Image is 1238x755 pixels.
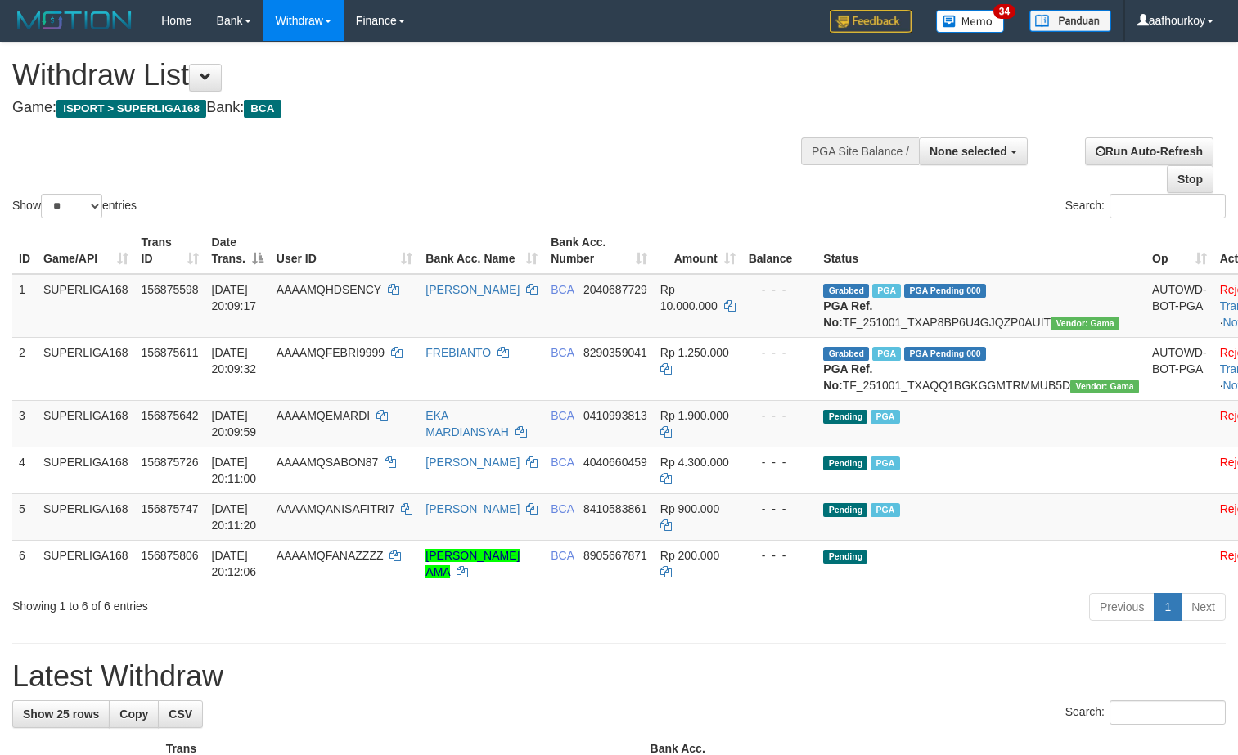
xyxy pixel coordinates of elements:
a: EKA MARDIANSYAH [425,409,509,438]
span: Marked by aafsoycanthlai [871,456,899,470]
a: [PERSON_NAME] [425,502,520,515]
span: BCA [551,346,574,359]
h1: Latest Withdraw [12,660,1226,693]
td: TF_251001_TXAP8BP6U4GJQZP0AUIT [817,274,1146,338]
span: Rp 10.000.000 [660,283,718,312]
a: CSV [158,700,203,728]
span: [DATE] 20:09:32 [212,346,257,375]
a: [PERSON_NAME] [425,456,520,469]
th: Trans ID: activate to sort column ascending [135,227,205,274]
td: 6 [12,540,37,586]
th: Status [817,227,1146,274]
label: Search: [1065,194,1226,218]
span: Copy [119,708,148,721]
span: [DATE] 20:12:06 [212,549,257,578]
span: CSV [169,708,192,721]
span: Pending [823,456,867,470]
span: Grabbed [823,347,869,361]
span: Rp 1.250.000 [660,346,729,359]
span: [DATE] 20:09:59 [212,409,257,438]
span: PGA Pending [904,347,986,361]
span: PGA Pending [904,284,986,298]
span: Copy 8290359041 to clipboard [583,346,647,359]
input: Search: [1110,700,1226,725]
th: Date Trans.: activate to sort column descending [205,227,270,274]
a: Copy [109,700,159,728]
span: AAAAMQHDSENCY [277,283,381,296]
th: Bank Acc. Name: activate to sort column ascending [419,227,544,274]
td: AUTOWD-BOT-PGA [1146,337,1213,400]
td: SUPERLIGA168 [37,493,135,540]
span: ISPORT > SUPERLIGA168 [56,100,206,118]
span: AAAAMQEMARDI [277,409,370,422]
a: 1 [1154,593,1182,621]
span: 156875598 [142,283,199,296]
a: FREBIANTO [425,346,491,359]
td: 2 [12,337,37,400]
th: Op: activate to sort column ascending [1146,227,1213,274]
td: SUPERLIGA168 [37,447,135,493]
span: 156875806 [142,549,199,562]
a: Stop [1167,165,1213,193]
span: Rp 1.900.000 [660,409,729,422]
span: Copy 8410583861 to clipboard [583,502,647,515]
span: None selected [930,145,1007,158]
span: Pending [823,410,867,424]
div: PGA Site Balance / [801,137,919,165]
span: AAAAMQSABON87 [277,456,379,469]
span: BCA [551,502,574,515]
h1: Withdraw List [12,59,809,92]
span: Vendor URL: https://trx31.1velocity.biz [1070,380,1139,393]
td: 5 [12,493,37,540]
span: Marked by aafsoycanthlai [871,503,899,517]
td: SUPERLIGA168 [37,540,135,586]
td: AUTOWD-BOT-PGA [1146,274,1213,338]
img: Button%20Memo.svg [936,10,1005,33]
td: SUPERLIGA168 [37,274,135,338]
a: [PERSON_NAME] AMA [425,549,520,578]
span: Marked by aafsoycanthlai [871,410,899,424]
span: AAAAMQFEBRI9999 [277,346,385,359]
span: Rp 4.300.000 [660,456,729,469]
div: - - - [749,281,811,298]
span: 34 [993,4,1015,19]
span: Copy 0410993813 to clipboard [583,409,647,422]
th: Game/API: activate to sort column ascending [37,227,135,274]
span: 156875611 [142,346,199,359]
th: ID [12,227,37,274]
span: BCA [551,456,574,469]
a: Previous [1089,593,1155,621]
span: BCA [244,100,281,118]
span: 156875642 [142,409,199,422]
span: [DATE] 20:09:17 [212,283,257,312]
span: AAAAMQANISAFITRI7 [277,502,395,515]
span: BCA [551,283,574,296]
div: - - - [749,454,811,470]
a: Run Auto-Refresh [1085,137,1213,165]
span: Copy 2040687729 to clipboard [583,283,647,296]
h4: Game: Bank: [12,100,809,116]
span: Copy 4040660459 to clipboard [583,456,647,469]
div: - - - [749,344,811,361]
input: Search: [1110,194,1226,218]
td: TF_251001_TXAQQ1BGKGGMTRMMUB5D [817,337,1146,400]
div: - - - [749,547,811,564]
img: Feedback.jpg [830,10,912,33]
span: BCA [551,549,574,562]
th: Balance [742,227,817,274]
button: None selected [919,137,1028,165]
span: 156875726 [142,456,199,469]
span: Grabbed [823,284,869,298]
td: SUPERLIGA168 [37,337,135,400]
span: BCA [551,409,574,422]
span: [DATE] 20:11:20 [212,502,257,532]
label: Show entries [12,194,137,218]
div: Showing 1 to 6 of 6 entries [12,591,503,614]
select: Showentries [41,194,102,218]
td: SUPERLIGA168 [37,400,135,447]
span: Vendor URL: https://trx31.1velocity.biz [1051,317,1119,330]
span: AAAAMQFANAZZZZ [277,549,384,562]
a: [PERSON_NAME] [425,283,520,296]
th: User ID: activate to sort column ascending [270,227,419,274]
td: 4 [12,447,37,493]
